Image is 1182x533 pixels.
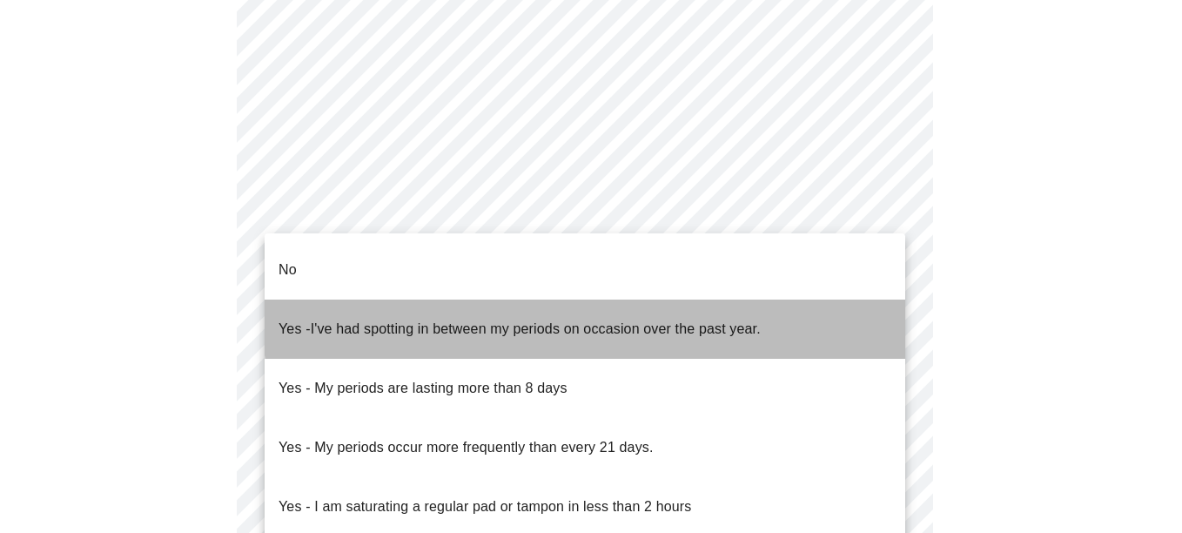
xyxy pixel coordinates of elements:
p: Yes - I am saturating a regular pad or tampon in less than 2 hours [279,496,691,517]
p: Yes - My periods occur more frequently than every 21 days. [279,437,654,458]
p: Yes - [279,319,761,340]
p: No [279,260,297,280]
span: I've had spotting in between my periods on occasion over the past year. [311,321,761,336]
p: Yes - My periods are lasting more than 8 days [279,378,567,399]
